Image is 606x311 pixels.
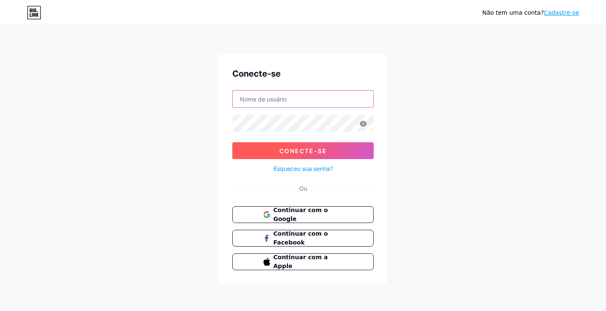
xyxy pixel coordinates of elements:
font: Ou [299,185,307,192]
button: Continuar com o Facebook [232,230,374,247]
font: Continuar com a Apple [274,254,328,269]
font: Continuar com o Google [274,207,328,222]
a: Esqueceu sua senha? [274,164,333,173]
a: Cadastre-se [544,9,579,16]
font: Não tem uma conta? [482,9,544,16]
button: Continuar com o Google [232,206,374,223]
font: Conecte-se [232,69,281,79]
button: Continuar com a Apple [232,253,374,270]
button: Conecte-se [232,142,374,159]
font: Conecte-se [279,147,327,154]
font: Continuar com o Facebook [274,230,328,246]
input: Nome de usuário [233,90,373,107]
font: Esqueceu sua senha? [274,165,333,172]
